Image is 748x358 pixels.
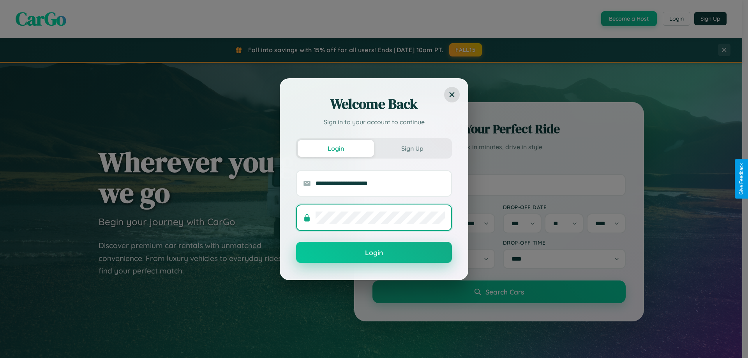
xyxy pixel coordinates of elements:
button: Login [296,242,452,263]
p: Sign in to your account to continue [296,117,452,127]
h2: Welcome Back [296,95,452,113]
div: Give Feedback [739,163,744,195]
button: Sign Up [374,140,450,157]
button: Login [298,140,374,157]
